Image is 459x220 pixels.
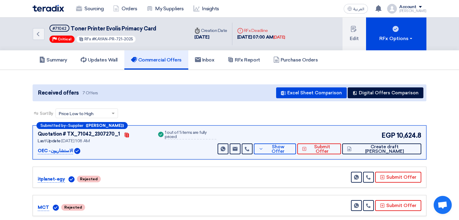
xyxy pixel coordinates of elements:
div: [DATE] 07:00 AM [237,34,285,41]
a: RFx Report [221,50,266,70]
span: Show Offer [265,145,291,154]
p: OEC -الاستشاريون [38,147,73,155]
span: 10,624.8 [397,130,421,140]
button: Submit Offer [375,200,421,211]
a: Summary [33,50,74,70]
a: My Suppliers [142,2,188,15]
a: Commercial Offers [124,50,188,70]
span: RFx [84,37,91,41]
span: Create draft [PERSON_NAME] [353,145,416,154]
span: Received offers [38,89,79,97]
span: Submitted by [40,124,66,127]
span: العربية [353,7,364,11]
div: Account [399,5,416,10]
div: [PERSON_NAME] [399,9,426,13]
a: Sourcing [71,2,108,15]
button: Submit Offer [297,143,341,154]
span: EGP [381,130,395,140]
div: – [37,122,128,129]
button: Edit [343,17,366,50]
button: Create draft [PERSON_NAME] [342,143,421,154]
span: Price Low to High [59,111,94,117]
h5: Toner Printer Evolis Primacy Card [49,25,156,32]
h5: Updates Wall [81,57,118,63]
div: 1 out of 1 items are fully priced [165,130,216,140]
span: [DATE] 1:08 AM [61,138,90,143]
span: Sort By [40,110,53,117]
img: Verified Account [69,176,75,182]
p: itplanet-egy [38,176,65,183]
span: Supplier [68,124,83,127]
a: Inbox [188,50,221,70]
button: Show Offer [254,143,296,154]
div: #71042 [53,27,66,30]
img: Verified Account [53,205,59,211]
a: Open chat [434,196,452,214]
span: Submit Offer [308,145,336,154]
span: #KAYAN-PR-721-2025 [92,37,133,41]
span: Toner Printer Evolis Primacy Card [71,25,156,32]
p: MCT [38,204,49,211]
button: Digital Offers Comparison [348,87,423,98]
span: 7 Offers [82,90,98,96]
a: Insights [189,2,224,15]
a: Updates Wall [74,50,124,70]
span: Last Update [38,138,61,143]
span: Critical [58,37,72,41]
img: profile_test.png [387,4,397,14]
button: العربية [344,4,368,14]
div: RFx Options [379,35,413,42]
button: Excel Sheet Comparison [276,87,347,98]
h5: Purchase Orders [273,57,318,63]
span: Rejected [77,176,101,182]
span: Rejected [61,204,85,211]
h5: Commercial Offers [131,57,182,63]
button: RFx Options [366,17,426,50]
button: Submit Offer [375,172,421,183]
a: Purchase Orders [267,50,325,70]
h5: RFx Report [228,57,260,63]
b: ([PERSON_NAME]) [86,124,124,127]
a: Orders [108,2,142,15]
img: Teradix logo [33,5,64,12]
div: Quotation # TX_71042_2307270_1 [38,130,120,138]
div: Creation Date [194,27,227,34]
h5: Summary [39,57,67,63]
div: [DATE] [194,34,227,41]
img: Verified Account [74,148,80,154]
div: RFx Deadline [237,27,285,34]
h5: Inbox [195,57,215,63]
div: [DATE] [273,34,285,40]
